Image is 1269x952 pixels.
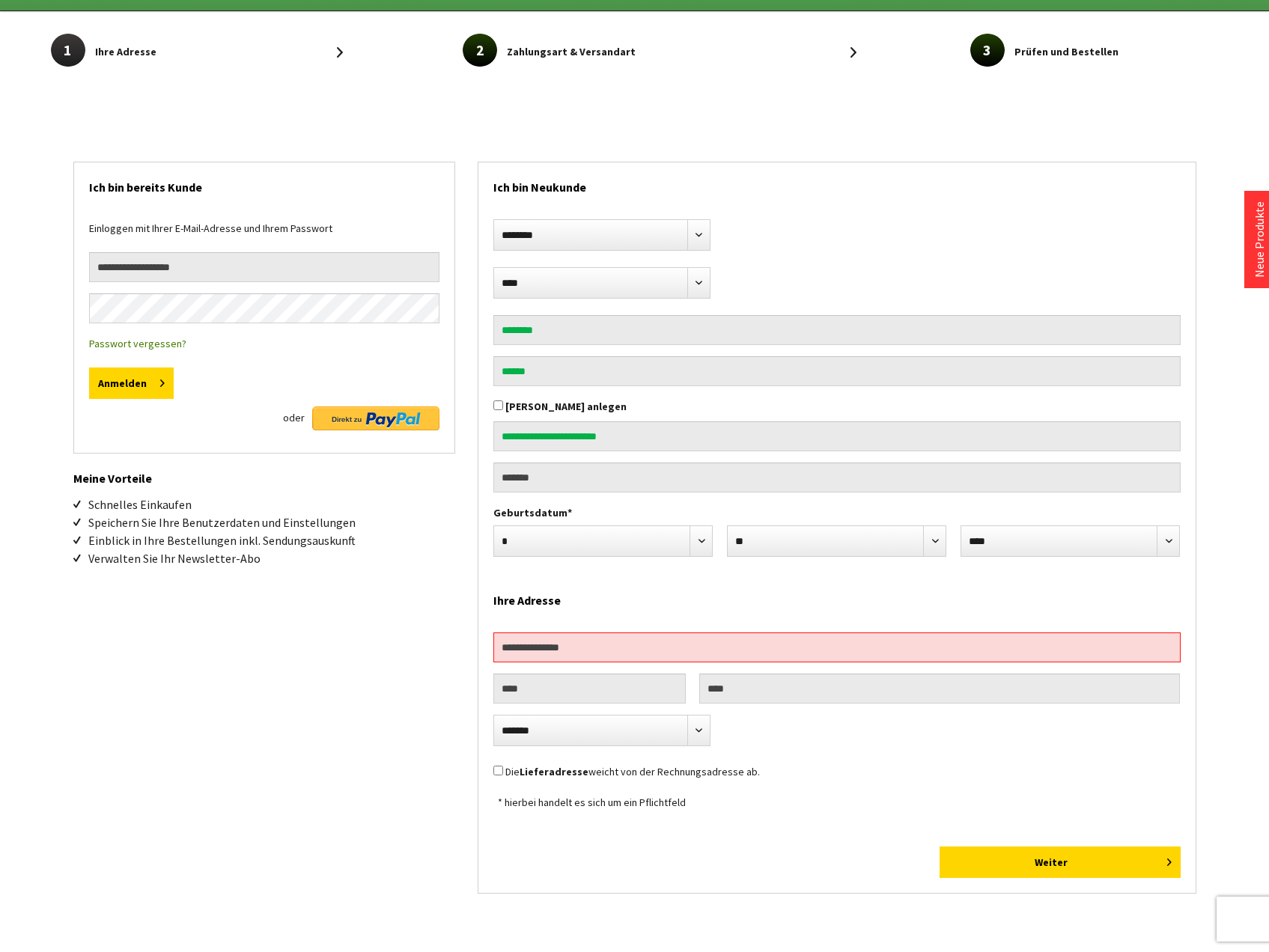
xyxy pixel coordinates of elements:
[283,406,305,429] span: oder
[1014,43,1119,61] span: Prüfen und Bestellen
[1252,201,1267,278] a: Neue Produkte
[88,549,455,567] li: Verwalten Sie Ihr Newsletter-Abo
[88,513,455,531] li: Speichern Sie Ihre Benutzerdaten und Einstellungen
[89,162,439,204] h2: Ich bin bereits Kunde
[312,406,439,430] img: Direkt zu PayPal Button
[520,765,588,778] strong: Lieferadresse
[507,43,636,61] span: Zahlungsart & Versandart
[493,162,1181,204] h2: Ich bin Neukunde
[89,367,174,399] button: Anmelden
[505,765,760,778] label: Die weicht von der Rechnungsadresse ab.
[89,219,439,252] div: Einloggen mit Ihrer E-Mail-Adresse und Ihrem Passwort
[89,337,186,350] a: Passwort vergessen?
[498,796,1176,832] div: * hierbei handelt es sich um ein Pflichtfeld
[493,576,1181,617] h2: Ihre Adresse
[95,43,156,61] span: Ihre Adresse
[51,34,85,67] span: 1
[493,504,1181,522] label: Geburtsdatum*
[73,454,455,488] h2: Meine Vorteile
[88,531,455,549] li: Einblick in Ihre Bestellungen inkl. Sendungsauskunft
[940,846,1180,878] button: Weiter
[505,400,627,413] label: [PERSON_NAME] anlegen
[88,495,455,513] li: Schnelles Einkaufen
[463,34,497,67] span: 2
[970,34,1005,67] span: 3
